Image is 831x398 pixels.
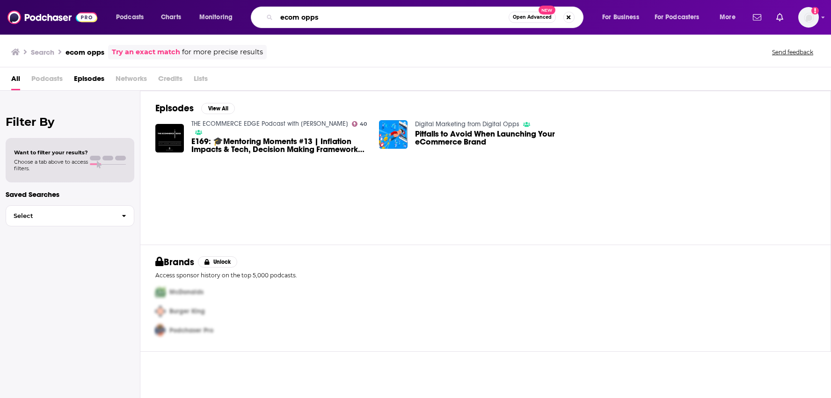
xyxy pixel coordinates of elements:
a: THE ECOMMERCE EDGE Podcast with Jason Greenwood [191,120,348,128]
a: Episodes [74,71,104,90]
span: Credits [158,71,182,90]
img: User Profile [798,7,819,28]
span: New [539,6,555,14]
span: Burger King [169,307,205,315]
svg: Add a profile image [811,7,819,14]
img: Second Pro Logo [152,302,169,321]
span: For Podcasters [655,11,700,24]
input: Search podcasts, credits, & more... [277,10,509,25]
span: Want to filter your results? [14,149,88,156]
span: More [720,11,736,24]
span: Select [6,213,114,219]
a: Show notifications dropdown [773,9,787,25]
button: open menu [649,10,713,25]
span: Logged in as Society22 [798,7,819,28]
button: Open AdvancedNew [509,12,556,23]
img: Third Pro Logo [152,321,169,340]
span: Choose a tab above to access filters. [14,159,88,172]
span: For Business [602,11,639,24]
span: Charts [161,11,181,24]
h2: Filter By [6,115,134,129]
a: Charts [155,10,187,25]
h2: Episodes [155,102,194,114]
h3: ecom opps [66,48,104,57]
span: Lists [194,71,208,90]
a: EpisodesView All [155,102,235,114]
img: Pitfalls to Avoid When Launching Your eCommerce Brand [379,120,408,149]
p: Saved Searches [6,190,134,199]
a: Pitfalls to Avoid When Launching Your eCommerce Brand [415,130,592,146]
a: Show notifications dropdown [749,9,765,25]
a: All [11,71,20,90]
a: E169: 🎓Mentoring Moments #13 | Inflation Impacts & Tech, Decision Making Frameworks, Investing Op... [191,137,368,153]
div: Search podcasts, credits, & more... [260,7,592,28]
img: First Pro Logo [152,282,169,302]
button: open menu [596,10,651,25]
span: 40 [360,122,367,126]
span: Open Advanced [513,15,552,20]
span: Podcasts [116,11,144,24]
span: for more precise results [182,47,263,58]
button: open menu [713,10,747,25]
a: 40 [352,121,367,127]
span: Podchaser Pro [169,326,213,334]
button: View All [201,103,235,114]
a: Digital Marketing from Digital Opps [415,120,519,128]
button: open menu [193,10,245,25]
button: Show profile menu [798,7,819,28]
span: Monitoring [199,11,233,24]
button: open menu [109,10,156,25]
h3: Search [31,48,54,57]
button: Unlock [198,256,238,268]
img: Podchaser - Follow, Share and Rate Podcasts [7,8,97,26]
img: E169: 🎓Mentoring Moments #13 | Inflation Impacts & Tech, Decision Making Frameworks, Investing Op... [155,124,184,152]
span: Podcasts [31,71,63,90]
p: Access sponsor history on the top 5,000 podcasts. [155,272,816,279]
button: Send feedback [769,48,816,56]
a: Try an exact match [112,47,180,58]
span: Networks [116,71,147,90]
span: McDonalds [169,288,204,296]
h2: Brands [155,256,194,268]
button: Select [6,205,134,226]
